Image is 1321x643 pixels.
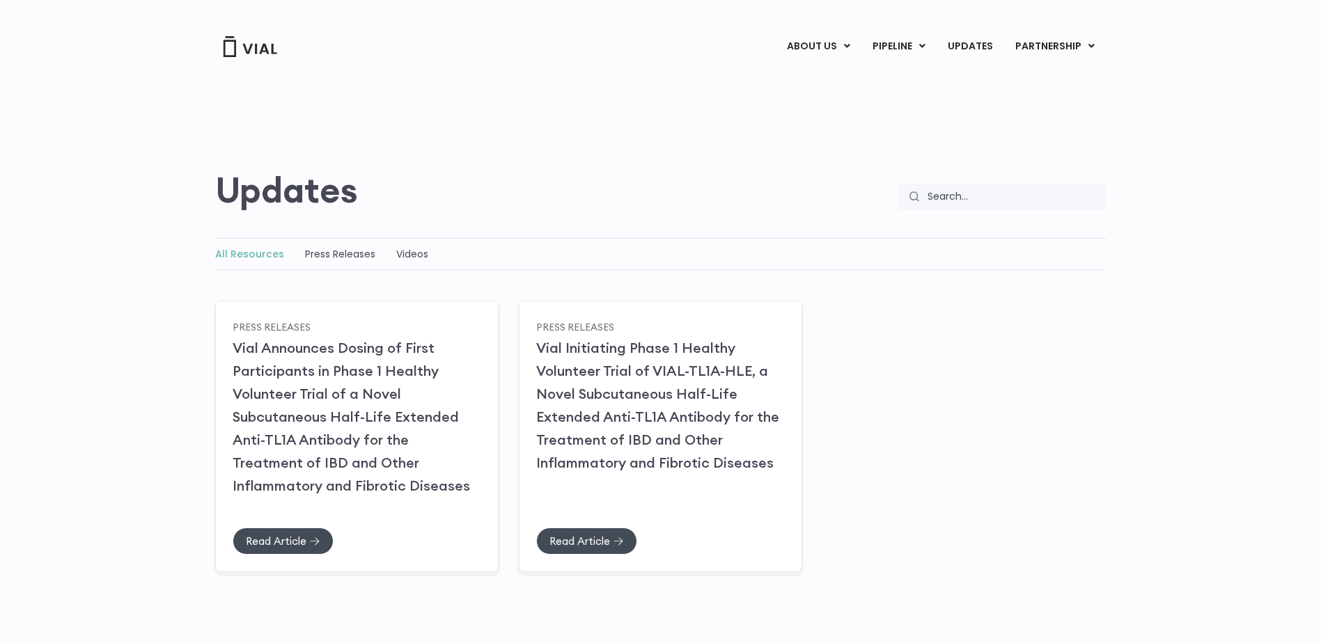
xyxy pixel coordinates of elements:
[861,35,936,58] a: PIPELINEMenu Toggle
[536,527,637,555] a: Read Article
[776,35,861,58] a: ABOUT USMenu Toggle
[215,247,284,261] a: All Resources
[536,339,779,471] a: Vial Initiating Phase 1 Healthy Volunteer Trial of VIAL-TL1A-HLE, a Novel Subcutaneous Half-Life ...
[233,527,334,555] a: Read Article
[305,247,375,261] a: Press Releases
[549,536,610,546] span: Read Article
[246,536,306,546] span: Read Article
[937,35,1003,58] a: UPDATES
[1004,35,1106,58] a: PARTNERSHIPMenu Toggle
[233,339,470,494] a: Vial Announces Dosing of First Participants in Phase 1 Healthy Volunteer Trial of a Novel Subcuta...
[233,320,311,333] a: Press Releases
[222,36,278,57] img: Vial Logo
[396,247,428,261] a: Videos
[215,170,358,210] h2: Updates
[536,320,614,333] a: Press Releases
[919,184,1107,210] input: Search...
